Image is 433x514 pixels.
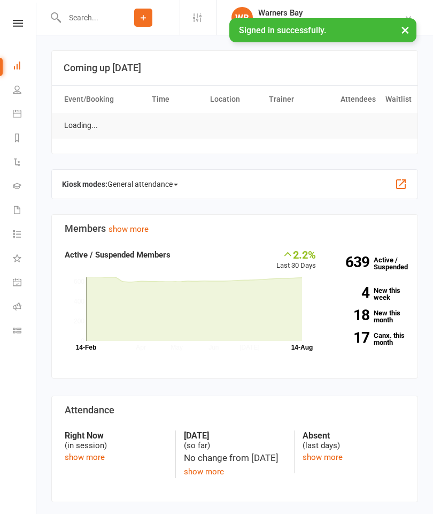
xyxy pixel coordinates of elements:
[303,430,405,451] div: (last days)
[332,255,369,269] strong: 639
[184,430,286,441] strong: [DATE]
[65,430,167,441] strong: Right Now
[258,18,404,27] div: [GEOGRAPHIC_DATA] [GEOGRAPHIC_DATA]
[332,287,405,301] a: 4New this week
[13,247,37,271] a: What's New
[13,320,37,344] a: Class kiosk mode
[64,63,406,73] h3: Coming up [DATE]
[61,10,107,25] input: Search...
[13,55,37,79] a: Dashboard
[184,430,286,451] div: (so far)
[264,86,322,113] th: Trainer
[381,86,410,113] th: Waitlist
[65,452,105,462] a: show more
[107,176,178,193] span: General attendance
[65,430,167,451] div: (in session)
[184,451,286,465] div: No change from [DATE]
[59,86,147,113] th: Event/Booking
[13,271,37,296] a: General attendance kiosk mode
[13,127,37,151] a: Reports
[184,467,224,477] a: show more
[147,86,205,113] th: Time
[332,309,405,323] a: 18New this month
[303,430,405,441] strong: Absent
[65,223,405,234] h3: Members
[396,18,415,41] button: ×
[62,180,107,188] strong: Kiosk modes:
[59,113,103,138] td: Loading...
[332,332,405,346] a: 17Canx. this month
[276,248,316,271] div: Last 30 Days
[332,285,369,300] strong: 4
[13,296,37,320] a: Roll call kiosk mode
[205,86,264,113] th: Location
[258,8,404,18] div: Warners Bay
[65,405,405,415] h3: Attendance
[13,103,37,127] a: Calendar
[322,86,381,113] th: Attendees
[65,250,171,260] strong: Active / Suspended Members
[303,452,343,462] a: show more
[276,248,316,260] div: 2.2%
[332,308,369,322] strong: 18
[13,79,37,103] a: People
[327,248,413,278] a: 639Active / Suspended
[239,25,326,35] span: Signed in successfully.
[332,330,369,345] strong: 17
[231,7,253,28] div: WB
[109,224,149,234] a: show more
